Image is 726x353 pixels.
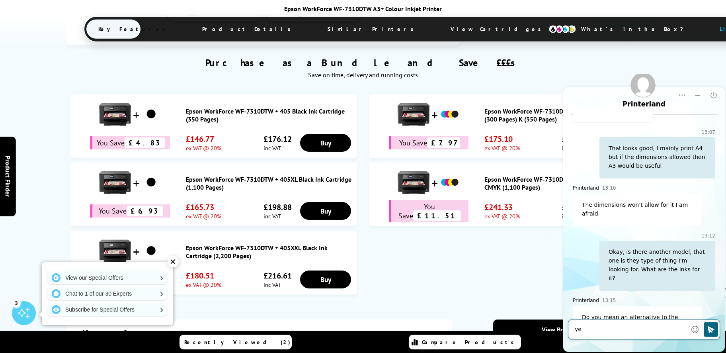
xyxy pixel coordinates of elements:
[316,20,430,39] span: Similar Printers
[86,20,181,39] span: Key Features
[484,107,652,123] a: Epson WorkForce WF-7310DTW + 405 Ink Multipack CMY (300 Pages) K (350 Pages)
[398,98,429,130] img: Epson WorkForce WF-7310DTW + 405 Ink Multipack CMY (300 Pages) K (350 Pages)
[300,134,351,152] a: Buy
[389,200,468,222] div: You Save
[4,156,12,197] span: Product Finder
[263,134,292,144] span: £176.12
[82,328,436,340] div: Key features
[99,167,131,198] img: Epson WorkForce WF-7310DTW + 405XL Black Ink Cartridge (1,100 Pages)
[440,173,460,192] img: Epson WorkForce WF-7310DTW + 405XL Ink Multipack CMYK (1,100 Pages)
[66,45,660,83] div: Purchase as a Bundle and Save £££s
[484,134,520,144] span: £175.10
[548,25,576,33] img: cmyk-icon.svg
[99,235,131,267] img: Epson WorkForce WF-7310DTW + 405XXL Black Ink Cartridge (2,200 Pages)
[90,204,170,218] div: You Save
[84,5,642,13] div: Epson WorkForce WF-7310DTW A3+ Colour Inkjet Printer
[427,137,460,148] span: £7.97
[186,244,353,260] a: Epson WorkForce WF-7310DTW + 405XXL Black Ink Cartridge (2,200 Pages)
[190,20,307,39] span: Product Details
[180,335,292,349] a: Recently Viewed (2)
[186,175,353,191] a: Epson WorkForce WF-7310DTW + 405XL Black Ink Cartridge (1,100 Pages)
[263,212,292,220] span: inc VAT
[569,20,703,39] span: What’s in the Box?
[440,104,460,124] img: Epson WorkForce WF-7310DTW + 405 Ink Multipack CMY (300 Pages) K (350 Pages)
[141,173,161,192] img: Epson WorkForce WF-7310DTW + 405XL Black Ink Cartridge (1,100 Pages)
[398,167,429,198] img: Epson WorkForce WF-7310DTW + 405XL Ink Multipack CMYK (1,100 Pages)
[413,210,461,221] span: £11.51
[484,212,520,220] span: ex VAT @ 20%
[185,339,291,346] span: Recently Viewed (2)
[168,256,179,267] div: ✕
[389,136,468,149] div: You Save
[186,212,221,220] span: ex VAT @ 20%
[99,98,131,130] img: Epson WorkForce WF-7310DTW + 405 Black Ink Cartridge (350 Pages)
[186,107,353,123] a: Epson WorkForce WF-7310DTW + 405 Black Ink Cartridge (350 Pages)
[263,202,292,212] span: £198.88
[141,241,161,261] img: Epson WorkForce WF-7310DTW + 405XXL Black Ink Cartridge (2,200 Pages)
[141,104,161,124] img: Epson WorkForce WF-7310DTW + 405 Black Ink Cartridge (350 Pages)
[562,74,726,353] iframe: chat window
[484,202,520,212] span: £241.33
[263,281,292,288] span: inc VAT
[186,281,221,288] span: ex VAT @ 20%
[90,136,170,149] div: You Save
[186,144,221,152] span: ex VAT @ 20%
[439,19,560,39] span: View Cartridges
[12,298,21,307] div: 3
[186,271,221,281] span: £180.51
[484,144,520,152] span: ex VAT @ 20%
[76,71,650,79] div: Save on time, delivery and running costs
[263,144,292,152] span: inc VAT
[48,303,167,316] a: Subscribe for Special Offers
[300,271,351,288] a: Buy
[186,134,221,144] span: £146.77
[127,206,163,216] span: £6.93
[493,320,630,339] a: View Brochure
[125,137,165,148] span: £4.83
[48,287,167,300] a: Chat to 1 of our 30 Experts
[300,202,351,220] a: Buy
[422,339,518,346] span: Compare Products
[409,335,521,349] a: Compare Products
[186,202,221,212] span: £165.73
[484,175,652,191] a: Epson WorkForce WF-7310DTW + 405XL Ink Multipack CMYK (1,100 Pages)
[263,271,292,281] span: £216.61
[48,271,167,284] a: View our Special Offers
